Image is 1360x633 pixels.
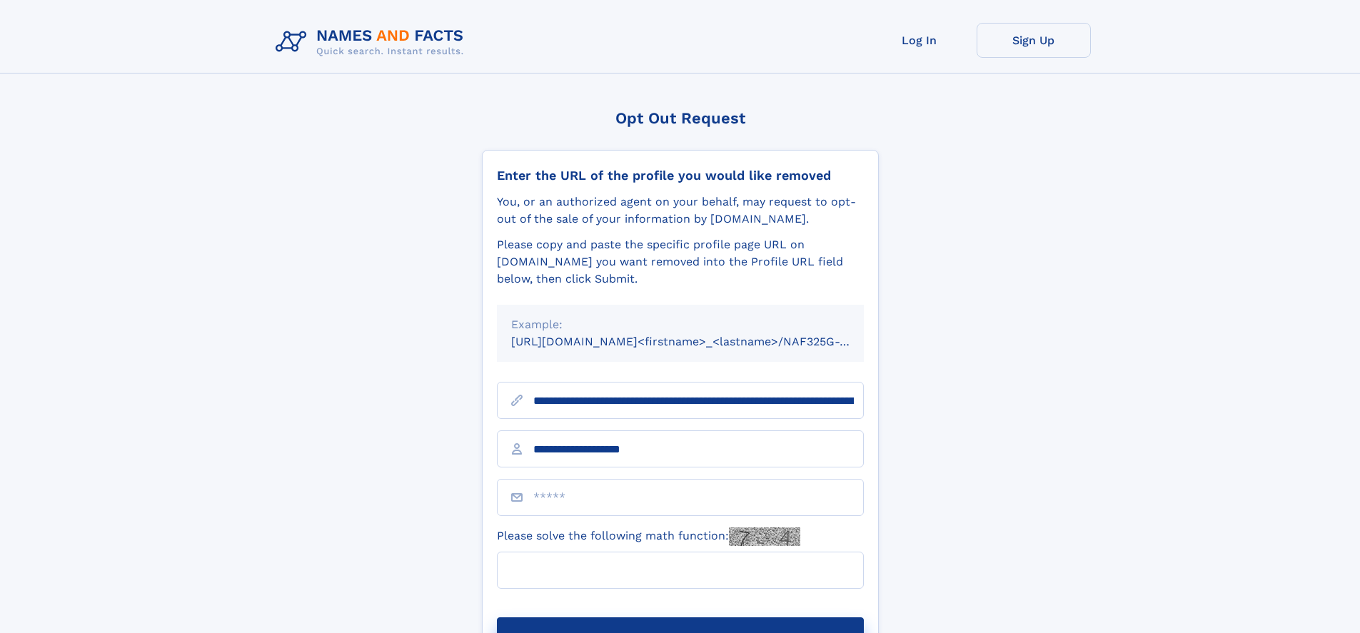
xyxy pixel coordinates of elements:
[862,23,977,58] a: Log In
[497,193,864,228] div: You, or an authorized agent on your behalf, may request to opt-out of the sale of your informatio...
[497,236,864,288] div: Please copy and paste the specific profile page URL on [DOMAIN_NAME] you want removed into the Pr...
[511,316,850,333] div: Example:
[977,23,1091,58] a: Sign Up
[270,23,475,61] img: Logo Names and Facts
[497,168,864,183] div: Enter the URL of the profile you would like removed
[497,527,800,546] label: Please solve the following math function:
[511,335,891,348] small: [URL][DOMAIN_NAME]<firstname>_<lastname>/NAF325G-xxxxxxxx
[482,109,879,127] div: Opt Out Request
